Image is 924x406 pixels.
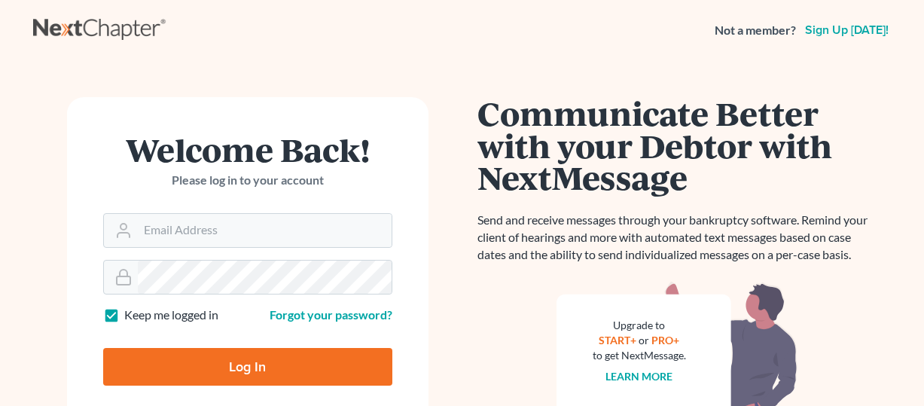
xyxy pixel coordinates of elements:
a: PRO+ [651,334,679,346]
strong: Not a member? [715,22,796,39]
input: Log In [103,348,392,386]
a: Sign up [DATE]! [802,24,892,36]
a: Learn more [605,370,672,383]
div: to get NextMessage. [593,348,686,363]
a: START+ [599,334,636,346]
h1: Welcome Back! [103,133,392,166]
label: Keep me logged in [124,307,218,324]
div: Upgrade to [593,318,686,333]
p: Send and receive messages through your bankruptcy software. Remind your client of hearings and mo... [477,212,877,264]
p: Please log in to your account [103,172,392,189]
a: Forgot your password? [270,307,392,322]
input: Email Address [138,214,392,247]
span: or [639,334,649,346]
h1: Communicate Better with your Debtor with NextMessage [477,97,877,194]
